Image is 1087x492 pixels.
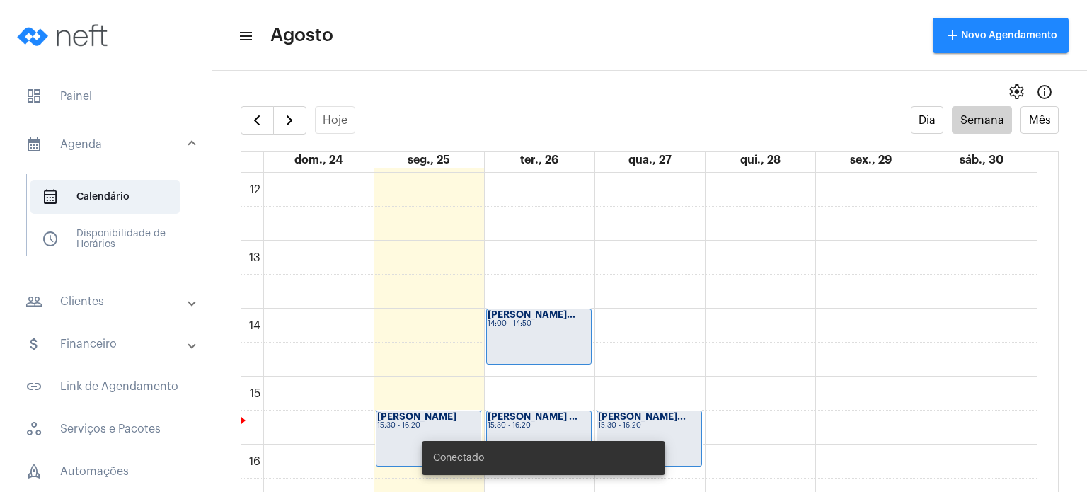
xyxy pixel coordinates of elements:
button: settings [1002,78,1030,106]
div: 15:30 - 16:20 [488,422,590,430]
button: Novo Agendamento [933,18,1069,53]
div: sidenav iconAgenda [8,167,212,276]
a: 25 de agosto de 2025 [405,152,453,168]
span: Link de Agendamento [14,370,197,404]
span: sidenav icon [25,463,42,480]
mat-icon: sidenav icon [25,136,42,153]
button: Hoje [315,106,356,134]
span: Conectado [433,451,484,465]
strong: [PERSON_NAME]... [488,310,575,319]
mat-icon: sidenav icon [238,28,252,45]
mat-panel-title: Clientes [25,293,189,310]
mat-panel-title: Financeiro [25,336,189,353]
div: 15:30 - 16:20 [377,422,480,430]
div: 14 [246,319,263,332]
div: 16 [246,455,263,468]
button: Dia [911,106,944,134]
strong: [PERSON_NAME] [377,412,456,421]
span: sidenav icon [42,188,59,205]
span: Novo Agendamento [944,30,1057,40]
mat-expansion-panel-header: sidenav iconAgenda [8,122,212,167]
div: 12 [247,183,263,196]
span: Calendário [30,180,180,214]
span: Serviços e Pacotes [14,412,197,446]
span: sidenav icon [25,88,42,105]
button: Mês [1020,106,1059,134]
span: sidenav icon [25,421,42,437]
mat-icon: sidenav icon [25,293,42,310]
button: Info [1030,78,1059,106]
mat-expansion-panel-header: sidenav iconFinanceiro [8,327,212,361]
mat-panel-title: Agenda [25,136,189,153]
span: settings [1008,84,1025,101]
button: Semana [952,106,1012,134]
mat-expansion-panel-header: sidenav iconClientes [8,285,212,319]
div: 15 [247,387,263,400]
div: 13 [246,251,263,264]
a: 30 de agosto de 2025 [957,152,1006,168]
mat-icon: sidenav icon [25,336,42,353]
mat-icon: sidenav icon [25,378,42,395]
span: Automações [14,454,197,488]
a: 26 de agosto de 2025 [517,152,561,168]
div: 14:00 - 14:50 [488,320,590,328]
span: Painel [14,79,197,113]
mat-icon: Info [1036,84,1053,101]
a: 24 de agosto de 2025 [292,152,345,168]
strong: [PERSON_NAME]... [598,412,686,421]
a: 27 de agosto de 2025 [626,152,674,168]
div: 15:30 - 16:20 [598,422,701,430]
button: Próximo Semana [273,106,306,135]
strong: [PERSON_NAME] ... [488,412,577,421]
img: logo-neft-novo-2.png [11,7,117,64]
button: Semana Anterior [241,106,274,135]
mat-icon: add [944,27,961,44]
span: Agosto [270,24,333,47]
span: sidenav icon [42,231,59,248]
span: Disponibilidade de Horários [30,222,180,256]
a: 29 de agosto de 2025 [847,152,895,168]
a: 28 de agosto de 2025 [737,152,783,168]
